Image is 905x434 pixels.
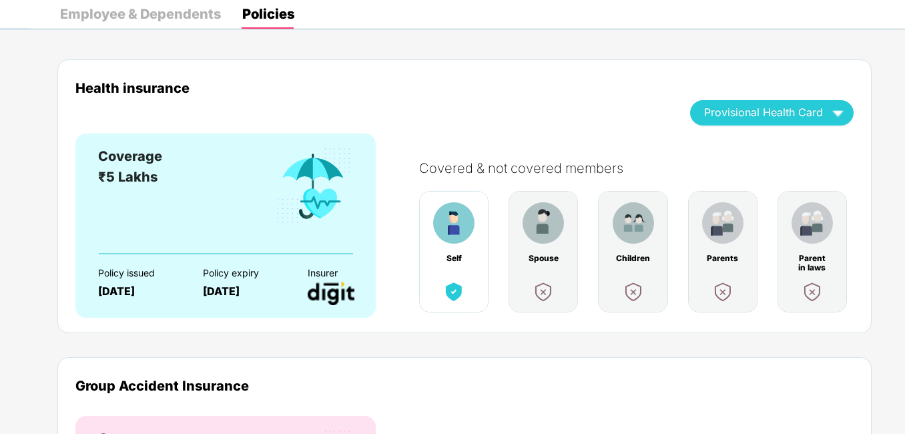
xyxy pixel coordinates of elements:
div: Policies [242,7,294,21]
div: Coverage [98,146,162,167]
img: InsurerLogo [308,282,354,305]
img: benefitCardImg [274,146,353,226]
div: Self [436,254,471,263]
img: benefitCardImg [792,202,833,244]
img: benefitCardImg [531,280,555,304]
img: benefitCardImg [702,202,743,244]
img: benefitCardImg [433,202,475,244]
div: Children [616,254,651,263]
img: benefitCardImg [711,280,735,304]
button: Provisional Health Card [690,100,854,126]
img: benefitCardImg [613,202,654,244]
img: wAAAAASUVORK5CYII= [826,101,850,124]
div: Policy expiry [203,268,284,278]
div: [DATE] [98,285,180,298]
div: Health insurance [75,80,670,95]
img: benefitCardImg [621,280,645,304]
div: Parents [705,254,740,263]
div: Group Accident Insurance [75,378,854,393]
span: Provisional Health Card [704,109,823,116]
div: Insurer [308,268,389,278]
img: benefitCardImg [523,202,564,244]
div: Employee & Dependents [60,7,221,21]
img: benefitCardImg [442,280,466,304]
div: Spouse [526,254,561,263]
div: Parent in laws [795,254,830,263]
div: Policy issued [98,268,180,278]
img: benefitCardImg [800,280,824,304]
div: Covered & not covered members [419,160,867,176]
span: ₹5 Lakhs [98,169,158,185]
div: [DATE] [203,285,284,298]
